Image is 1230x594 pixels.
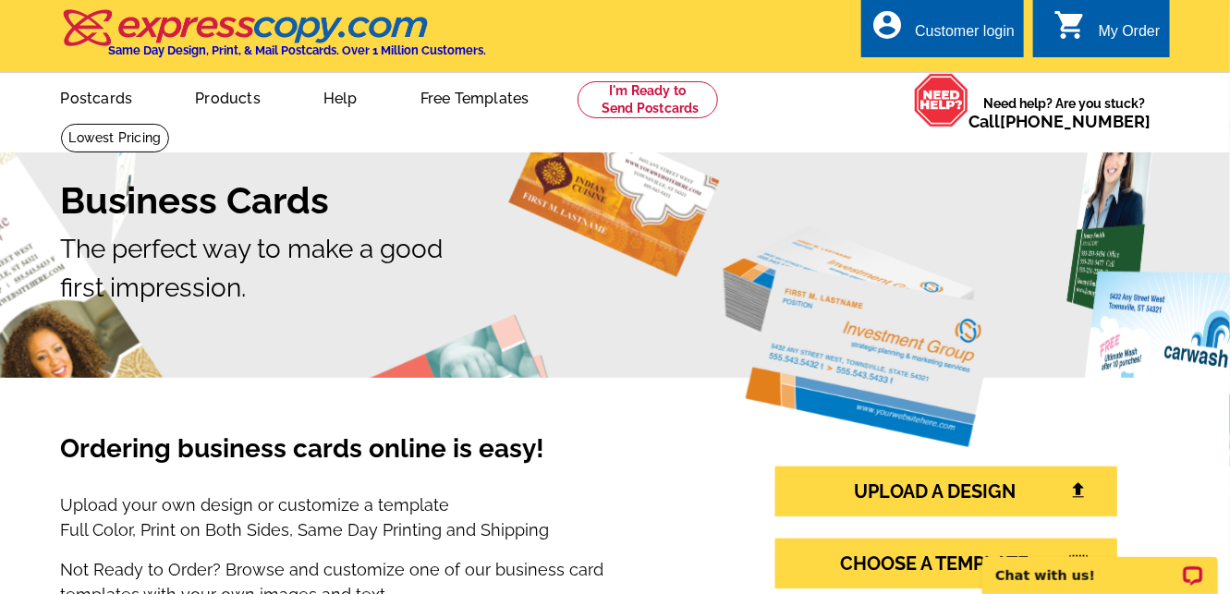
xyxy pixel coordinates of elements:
[109,43,487,57] h4: Same Day Design, Print, & Mail Postcards. Over 1 Million Customers.
[1099,23,1161,49] div: My Order
[31,75,163,118] a: Postcards
[914,73,969,127] img: help
[969,94,1161,131] span: Need help? Are you stuck?
[970,536,1230,594] iframe: LiveChat chat widget
[871,8,904,42] i: account_circle
[915,23,1015,49] div: Customer login
[61,22,487,57] a: Same Day Design, Print, & Mail Postcards. Over 1 Million Customers.
[1054,20,1161,43] a: shopping_cart My Order
[61,178,1170,223] h1: Business Cards
[1054,8,1088,42] i: shopping_cart
[294,75,387,118] a: Help
[1001,112,1151,131] a: [PHONE_NUMBER]
[775,467,1117,516] a: UPLOAD A DESIGN
[871,20,1015,43] a: account_circle Customer login
[391,75,559,118] a: Free Templates
[723,225,1000,447] img: investment-group.png
[969,112,1151,131] span: Call
[165,75,290,118] a: Products
[61,492,697,542] p: Upload your own design or customize a template Full Color, Print on Both Sides, Same Day Printing...
[61,433,697,485] h3: Ordering business cards online is easy!
[61,230,1170,308] p: The perfect way to make a good first impression.
[775,539,1117,588] a: CHOOSE A TEMPLATEphoto_size_select_large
